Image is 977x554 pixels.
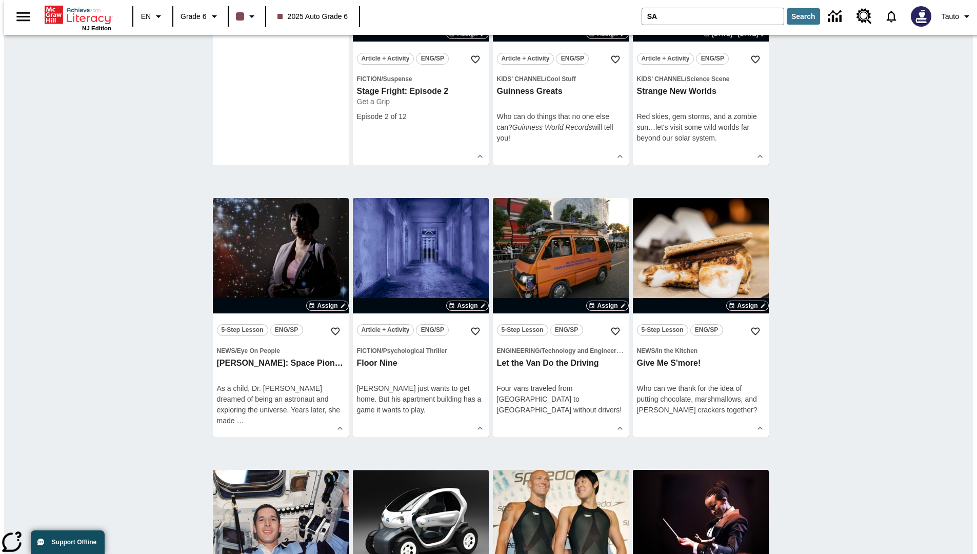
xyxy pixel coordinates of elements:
span: Topic: Fiction/Suspense [357,73,485,84]
button: Show Details [472,149,488,164]
span: Eye On People [237,347,280,354]
button: Assign Choose Dates [306,301,348,311]
h3: Guinness Greats [497,86,625,97]
button: Support Offline [31,530,105,554]
h3: Stage Fright: Episode 2 [357,86,485,97]
button: Show Details [752,149,768,164]
button: Article + Activity [637,53,694,65]
div: [PERSON_NAME] just wants to get home. But his apartment building has a game it wants to play. [357,383,485,415]
button: ENG/SP [416,324,449,336]
button: Show Details [472,421,488,436]
span: ENG/SP [421,325,444,335]
button: Select a new avatar [905,3,938,30]
div: Four vans traveled from [GEOGRAPHIC_DATA] to [GEOGRAPHIC_DATA] without drivers! [497,383,625,415]
span: Technology and Engineering [542,347,626,354]
span: Topic: Kids' Channel/Cool Stuff [497,73,625,84]
span: / [540,347,542,354]
span: ENG/SP [695,325,718,335]
button: ENG/SP [270,324,303,336]
button: Show Details [612,149,628,164]
img: Avatar [911,6,931,27]
button: Add to Favorites [746,50,765,69]
button: 5-Step Lesson [497,324,548,336]
h3: Give Me S'more! [637,358,765,369]
button: ENG/SP [416,53,449,65]
button: Add to Favorites [606,50,625,69]
div: Episode 2 of 12 [357,111,485,122]
span: / [685,75,686,83]
button: ENG/SP [696,53,729,65]
div: As a child, Dr. [PERSON_NAME] dreamed of being an astronaut and exploring the universe. Years lat... [217,383,345,426]
span: Fiction [357,347,382,354]
span: Science Scene [686,75,729,83]
button: Assign Choose Dates [446,301,488,311]
button: Add to Favorites [606,322,625,341]
span: ENG/SP [701,53,724,64]
button: Add to Favorites [466,50,485,69]
button: Add to Favorites [326,322,345,341]
span: / [655,347,657,354]
span: Article + Activity [362,325,410,335]
a: Home [45,5,111,25]
div: lesson details [213,198,349,437]
span: Cool Stuff [546,75,575,83]
span: Psychological Thriller [383,347,447,354]
span: Article + Activity [362,53,410,64]
span: Topic: News/In the Kitchen [637,345,765,356]
button: Article + Activity [357,324,414,336]
div: lesson details [353,198,489,437]
span: Engineering [497,347,540,354]
span: Grade 6 [181,11,207,22]
button: Article + Activity [357,53,414,65]
button: Class color is dark brown. Change class color [232,7,262,26]
span: … [236,417,244,425]
span: ENG/SP [421,53,444,64]
button: Show Details [752,421,768,436]
span: Assign [597,301,617,310]
button: Show Details [612,421,628,436]
input: search field [642,8,784,25]
button: 5-Step Lesson [637,324,688,336]
span: Topic: News/Eye On People [217,345,345,356]
h3: Mae Jemison: Space Pioneer [217,358,345,369]
button: Assign Choose Dates [586,301,628,311]
a: Resource Center, Will open in new tab [850,3,878,30]
span: 5-Step Lesson [222,325,264,335]
span: 5-Step Lesson [642,325,684,335]
span: Article + Activity [502,53,550,64]
span: Kids' Channel [497,75,545,83]
span: Tauto [942,11,959,22]
span: Topic: Kids' Channel/Science Scene [637,73,765,84]
span: Topic: Engineering/Technology and Engineering [497,345,625,356]
span: Topic: Fiction/Psychological Thriller [357,345,485,356]
a: Data Center [822,3,850,31]
h3: Strange New Worlds [637,86,765,97]
span: Assign [317,301,337,310]
span: / [382,347,383,354]
span: Support Offline [52,539,96,546]
span: 2025 Auto Grade 6 [277,11,348,22]
h3: Let the Van Do the Driving [497,358,625,369]
div: lesson details [493,198,629,437]
button: ENG/SP [690,324,723,336]
button: Show Details [332,421,348,436]
p: Who can do things that no one else can? will tell you! [497,111,625,144]
span: News [637,347,655,354]
span: ENG/SP [275,325,298,335]
button: Add to Favorites [746,322,765,341]
span: ENG/SP [561,53,584,64]
span: / [235,347,237,354]
button: Grade: Grade 6, Select a grade [176,7,225,26]
h3: Floor Nine [357,358,485,369]
button: Profile/Settings [938,7,977,26]
span: Fiction [357,75,382,83]
button: Open side menu [8,2,38,32]
a: Notifications [878,3,905,30]
span: 5-Step Lesson [502,325,544,335]
span: ENG/SP [555,325,578,335]
button: Article + Activity [497,53,554,65]
span: EN [141,11,151,22]
span: Suspense [383,75,412,83]
span: News [217,347,235,354]
span: NJ Edition [82,25,111,31]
